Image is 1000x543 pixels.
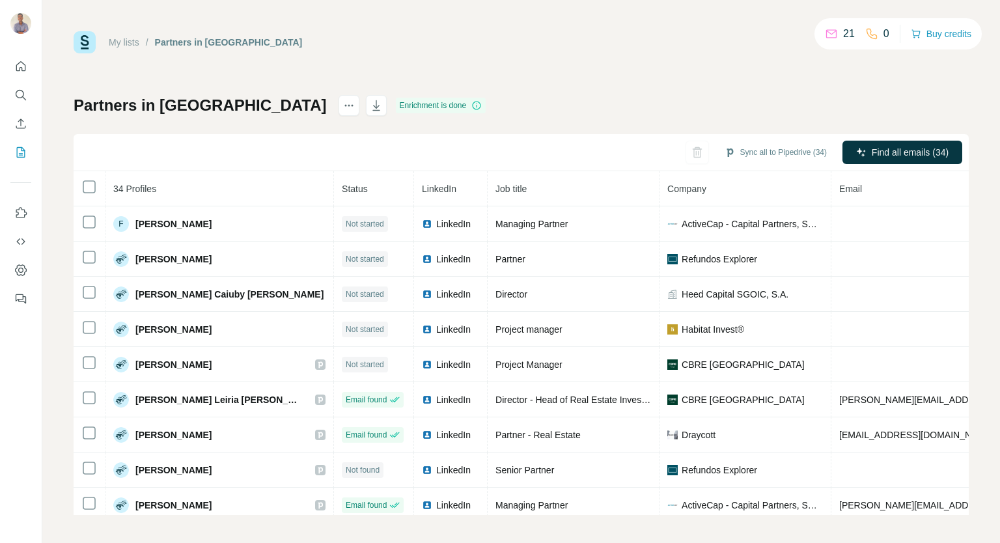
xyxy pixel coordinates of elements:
[495,430,581,440] span: Partner - Real Estate
[495,219,568,229] span: Managing Partner
[715,143,836,162] button: Sync all to Pipedrive (34)
[872,146,949,159] span: Find all emails (34)
[113,286,129,302] img: Avatar
[135,499,212,512] span: [PERSON_NAME]
[667,184,706,194] span: Company
[10,287,31,311] button: Feedback
[682,499,823,512] span: ActiveCap - Capital Partners, SCR, S.A.
[682,393,805,406] span: CBRE [GEOGRAPHIC_DATA]
[74,95,327,116] h1: Partners in [GEOGRAPHIC_DATA]
[135,464,212,477] span: [PERSON_NAME]
[436,428,471,441] span: LinkedIn
[10,230,31,253] button: Use Surfe API
[682,323,744,336] span: Habitat Invest®
[10,55,31,78] button: Quick start
[346,499,387,511] span: Email found
[396,98,486,113] div: Enrichment is done
[113,427,129,443] img: Avatar
[422,430,432,440] img: LinkedIn logo
[135,358,212,371] span: [PERSON_NAME]
[667,500,678,510] img: company-logo
[422,359,432,370] img: LinkedIn logo
[135,393,302,406] span: [PERSON_NAME] Leiria [PERSON_NAME]
[422,184,456,194] span: LinkedIn
[667,254,678,264] img: company-logo
[436,499,471,512] span: LinkedIn
[113,462,129,478] img: Avatar
[74,31,96,53] img: Surfe Logo
[495,465,554,475] span: Senior Partner
[495,289,527,299] span: Director
[436,464,471,477] span: LinkedIn
[436,253,471,266] span: LinkedIn
[667,359,678,370] img: company-logo
[155,36,303,49] div: Partners in [GEOGRAPHIC_DATA]
[495,395,700,405] span: Director - Head of Real Estate Investment Banking
[495,184,527,194] span: Job title
[346,359,384,370] span: Not started
[10,83,31,107] button: Search
[667,430,678,440] img: company-logo
[422,500,432,510] img: LinkedIn logo
[839,184,862,194] span: Email
[422,395,432,405] img: LinkedIn logo
[346,464,380,476] span: Not found
[346,218,384,230] span: Not started
[495,324,562,335] span: Project manager
[667,219,678,229] img: company-logo
[422,254,432,264] img: LinkedIn logo
[113,184,156,194] span: 34 Profiles
[113,392,129,408] img: Avatar
[436,393,471,406] span: LinkedIn
[436,217,471,230] span: LinkedIn
[135,217,212,230] span: [PERSON_NAME]
[911,25,971,43] button: Buy credits
[682,288,788,301] span: Heed Capital SGOIC, S.A.
[422,465,432,475] img: LinkedIn logo
[113,497,129,513] img: Avatar
[667,395,678,405] img: company-logo
[436,323,471,336] span: LinkedIn
[113,322,129,337] img: Avatar
[346,394,387,406] span: Email found
[682,464,757,477] span: Refundos Explorer
[113,357,129,372] img: Avatar
[135,253,212,266] span: [PERSON_NAME]
[495,254,525,264] span: Partner
[346,253,384,265] span: Not started
[667,324,678,335] img: company-logo
[495,500,568,510] span: Managing Partner
[135,428,212,441] span: [PERSON_NAME]
[135,288,324,301] span: [PERSON_NAME] Caiuby [PERSON_NAME]
[10,141,31,164] button: My lists
[883,26,889,42] p: 0
[682,428,715,441] span: Draycott
[109,37,139,48] a: My lists
[346,288,384,300] span: Not started
[436,358,471,371] span: LinkedIn
[10,201,31,225] button: Use Surfe on LinkedIn
[839,430,993,440] span: [EMAIL_ADDRESS][DOMAIN_NAME]
[346,429,387,441] span: Email found
[342,184,368,194] span: Status
[495,359,562,370] span: Project Manager
[436,288,471,301] span: LinkedIn
[10,112,31,135] button: Enrich CSV
[422,324,432,335] img: LinkedIn logo
[682,253,757,266] span: Refundos Explorer
[682,358,805,371] span: CBRE [GEOGRAPHIC_DATA]
[422,289,432,299] img: LinkedIn logo
[339,95,359,116] button: actions
[682,217,823,230] span: ActiveCap - Capital Partners, SCR, S.A.
[113,251,129,267] img: Avatar
[146,36,148,49] li: /
[422,219,432,229] img: LinkedIn logo
[113,216,129,232] div: F
[10,258,31,282] button: Dashboard
[842,141,962,164] button: Find all emails (34)
[10,13,31,34] img: Avatar
[843,26,855,42] p: 21
[346,324,384,335] span: Not started
[135,323,212,336] span: [PERSON_NAME]
[667,465,678,475] img: company-logo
